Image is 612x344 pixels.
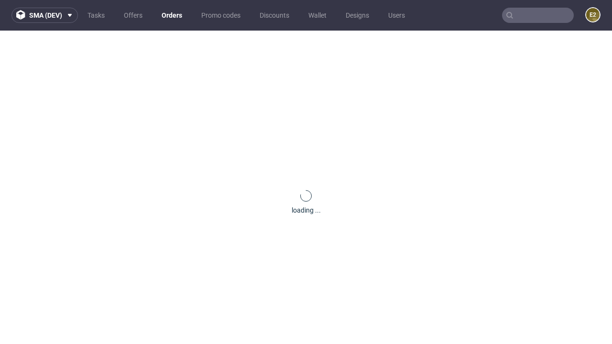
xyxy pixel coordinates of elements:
span: sma (dev) [29,12,62,19]
a: Discounts [254,8,295,23]
a: Wallet [303,8,332,23]
a: Orders [156,8,188,23]
a: Promo codes [196,8,246,23]
a: Users [382,8,411,23]
a: Designs [340,8,375,23]
div: loading ... [292,205,321,215]
button: sma (dev) [11,8,78,23]
a: Tasks [82,8,110,23]
figcaption: e2 [586,8,600,21]
a: Offers [118,8,148,23]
